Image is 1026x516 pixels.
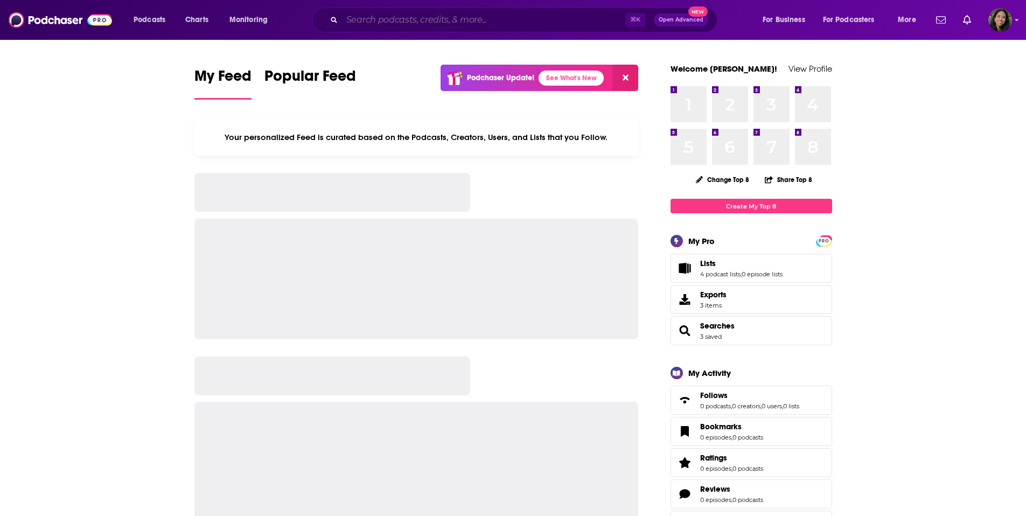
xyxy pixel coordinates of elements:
[700,391,799,400] a: Follows
[194,67,252,100] a: My Feed
[782,402,783,410] span: ,
[674,486,696,501] a: Reviews
[890,11,930,29] button: open menu
[731,465,732,472] span: ,
[659,17,703,23] span: Open Advanced
[988,8,1012,32] button: Show profile menu
[988,8,1012,32] img: User Profile
[700,259,716,268] span: Lists
[671,386,832,415] span: Follows
[755,11,819,29] button: open menu
[671,199,832,213] a: Create My Top 8
[818,236,830,245] a: PRO
[671,285,832,314] a: Exports
[700,453,727,463] span: Ratings
[700,422,763,431] a: Bookmarks
[671,448,832,477] span: Ratings
[467,73,534,82] p: Podchaser Update!
[654,13,708,26] button: Open AdvancedNew
[783,402,799,410] a: 0 lists
[700,453,763,463] a: Ratings
[688,368,731,378] div: My Activity
[185,12,208,27] span: Charts
[222,11,282,29] button: open menu
[700,402,731,410] a: 0 podcasts
[700,270,741,278] a: 4 podcast lists
[674,455,696,470] a: Ratings
[762,402,782,410] a: 0 users
[674,424,696,439] a: Bookmarks
[823,12,875,27] span: For Podcasters
[264,67,356,100] a: Popular Feed
[700,391,728,400] span: Follows
[700,290,727,299] span: Exports
[959,11,975,29] a: Show notifications dropdown
[741,270,742,278] span: ,
[700,484,763,494] a: Reviews
[932,11,950,29] a: Show notifications dropdown
[688,6,708,17] span: New
[689,173,756,186] button: Change Top 8
[671,316,832,345] span: Searches
[674,261,696,276] a: Lists
[671,254,832,283] span: Lists
[625,13,645,27] span: ⌘ K
[700,321,735,331] a: Searches
[732,496,763,504] a: 0 podcasts
[731,434,732,441] span: ,
[700,434,731,441] a: 0 episodes
[700,333,722,340] a: 3 saved
[764,169,813,190] button: Share Top 8
[674,292,696,307] span: Exports
[731,496,732,504] span: ,
[9,10,112,30] img: Podchaser - Follow, Share and Rate Podcasts
[700,259,783,268] a: Lists
[688,236,715,246] div: My Pro
[700,484,730,494] span: Reviews
[126,11,179,29] button: open menu
[732,434,763,441] a: 0 podcasts
[760,402,762,410] span: ,
[674,393,696,408] a: Follows
[700,465,731,472] a: 0 episodes
[818,237,830,245] span: PRO
[788,64,832,74] a: View Profile
[194,119,639,156] div: Your personalized Feed is curated based on the Podcasts, Creators, Users, and Lists that you Follow.
[731,402,732,410] span: ,
[742,270,783,278] a: 0 episode lists
[194,67,252,92] span: My Feed
[342,11,625,29] input: Search podcasts, credits, & more...
[898,12,916,27] span: More
[816,11,890,29] button: open menu
[539,71,604,86] a: See What's New
[732,402,760,410] a: 0 creators
[229,12,268,27] span: Monitoring
[671,417,832,446] span: Bookmarks
[700,496,731,504] a: 0 episodes
[264,67,356,92] span: Popular Feed
[674,323,696,338] a: Searches
[671,479,832,508] span: Reviews
[763,12,805,27] span: For Business
[323,8,728,32] div: Search podcasts, credits, & more...
[700,302,727,309] span: 3 items
[700,422,742,431] span: Bookmarks
[671,64,777,74] a: Welcome [PERSON_NAME]!
[988,8,1012,32] span: Logged in as BroadleafBooks2
[732,465,763,472] a: 0 podcasts
[134,12,165,27] span: Podcasts
[178,11,215,29] a: Charts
